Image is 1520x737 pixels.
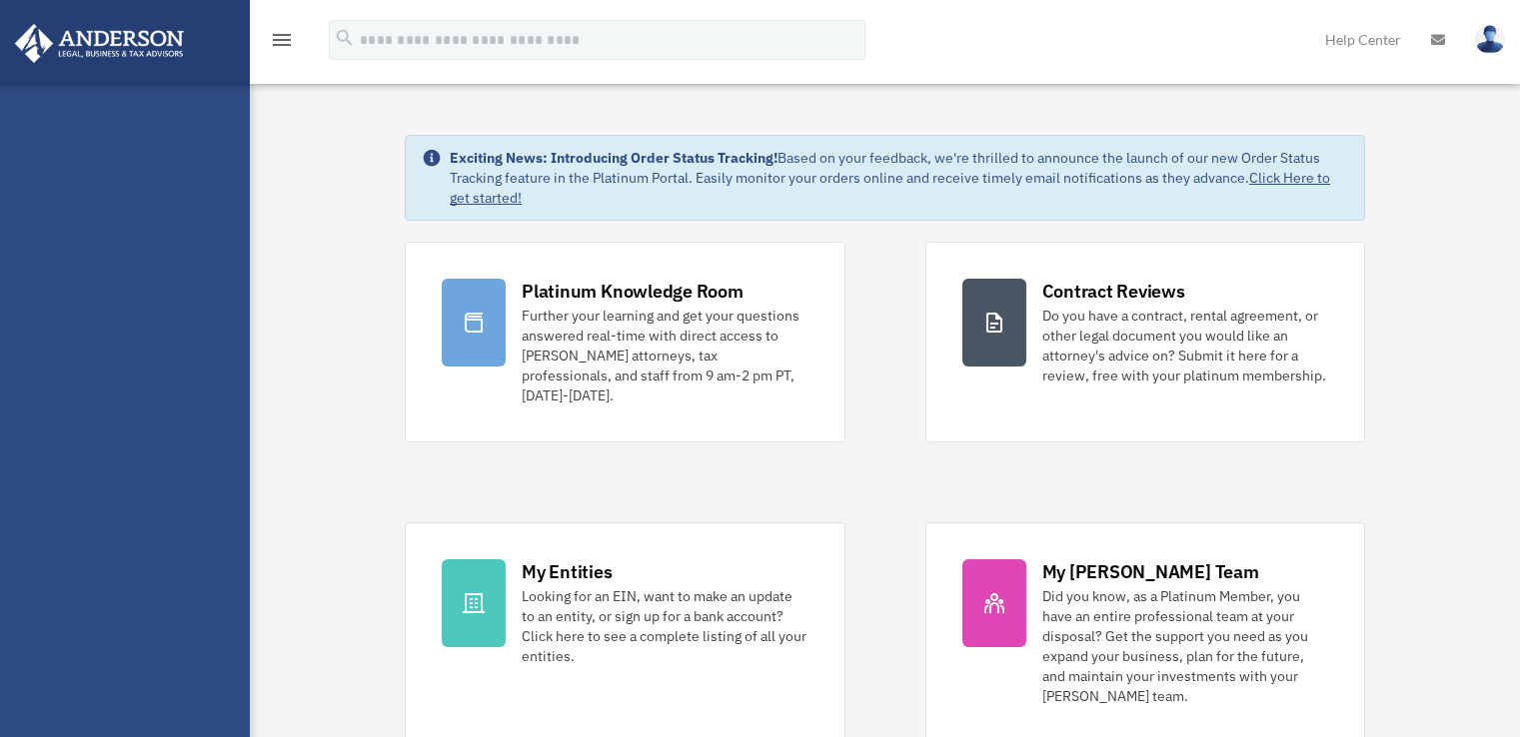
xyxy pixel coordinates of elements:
[1042,586,1328,706] div: Did you know, as a Platinum Member, you have an entire professional team at your disposal? Get th...
[334,27,356,49] i: search
[450,149,777,167] strong: Exciting News: Introducing Order Status Tracking!
[405,242,844,442] a: Platinum Knowledge Room Further your learning and get your questions answered real-time with dire...
[522,306,807,405] div: Further your learning and get your questions answered real-time with direct access to [PERSON_NAM...
[522,559,612,584] div: My Entities
[1475,25,1505,54] img: User Pic
[522,279,744,304] div: Platinum Knowledge Room
[270,28,294,52] i: menu
[1042,306,1328,385] div: Do you have a contract, rental agreement, or other legal document you would like an attorney's ad...
[522,586,807,666] div: Looking for an EIN, want to make an update to an entity, or sign up for a bank account? Click her...
[450,169,1330,207] a: Click Here to get started!
[1042,559,1259,584] div: My [PERSON_NAME] Team
[925,242,1365,442] a: Contract Reviews Do you have a contract, rental agreement, or other legal document you would like...
[9,24,190,63] img: Anderson Advisors Platinum Portal
[450,148,1348,208] div: Based on your feedback, we're thrilled to announce the launch of our new Order Status Tracking fe...
[270,35,294,52] a: menu
[1042,279,1185,304] div: Contract Reviews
